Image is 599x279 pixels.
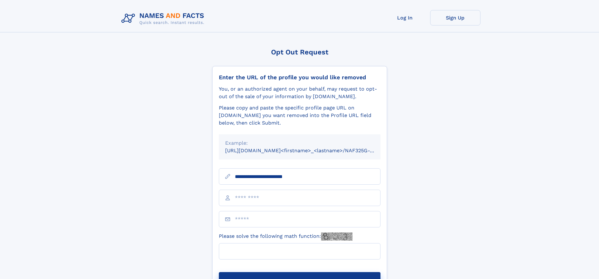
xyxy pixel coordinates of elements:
label: Please solve the following math function: [219,232,352,241]
div: Enter the URL of the profile you would like removed [219,74,380,81]
div: Please copy and paste the specific profile page URL on [DOMAIN_NAME] you want removed into the Pr... [219,104,380,127]
div: You, or an authorized agent on your behalf, may request to opt-out of the sale of your informatio... [219,85,380,100]
img: Logo Names and Facts [119,10,209,27]
div: Opt Out Request [212,48,387,56]
a: Sign Up [430,10,480,25]
small: [URL][DOMAIN_NAME]<firstname>_<lastname>/NAF325G-xxxxxxxx [225,148,392,153]
div: Example: [225,139,374,147]
a: Log In [380,10,430,25]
